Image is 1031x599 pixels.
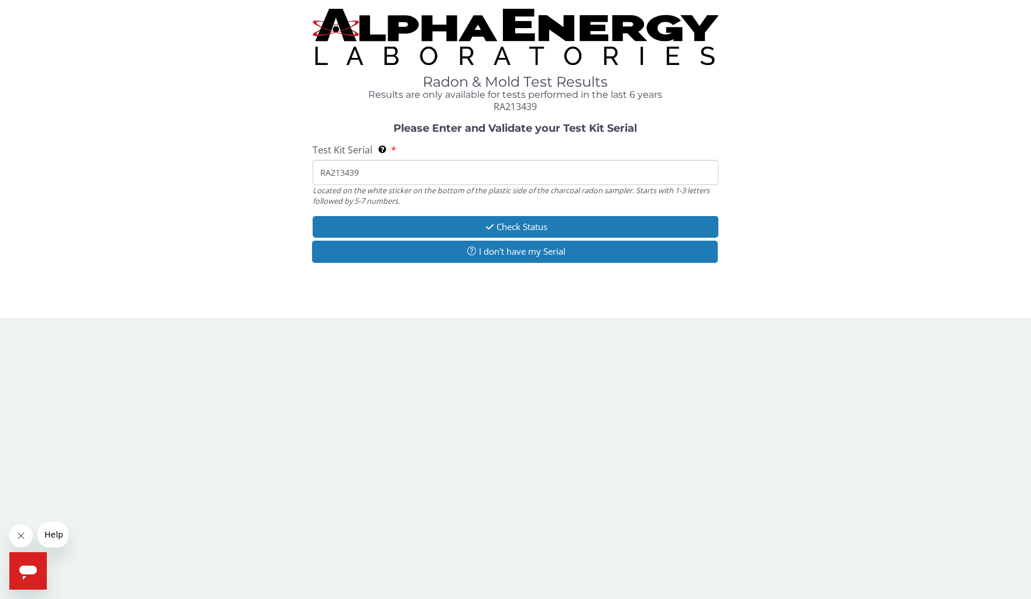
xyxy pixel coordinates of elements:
strong: Please Enter and Validate your Test Kit Serial [393,122,637,135]
button: I don't have my Serial [312,241,717,262]
img: TightCrop.jpg [313,9,718,65]
div: Located on the white sticker on the bottom of the plastic side of the charcoal radon sampler. Sta... [313,185,718,207]
h4: Results are only available for tests performed in the last 6 years [313,90,718,100]
iframe: Button to launch messaging window [9,552,47,590]
h1: Radon & Mold Test Results [313,74,718,90]
iframe: Close message [9,524,33,547]
span: RA213439 [494,100,537,113]
button: Check Status [313,216,718,238]
span: Test Kit Serial [313,143,372,156]
iframe: Message from company [37,522,68,547]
